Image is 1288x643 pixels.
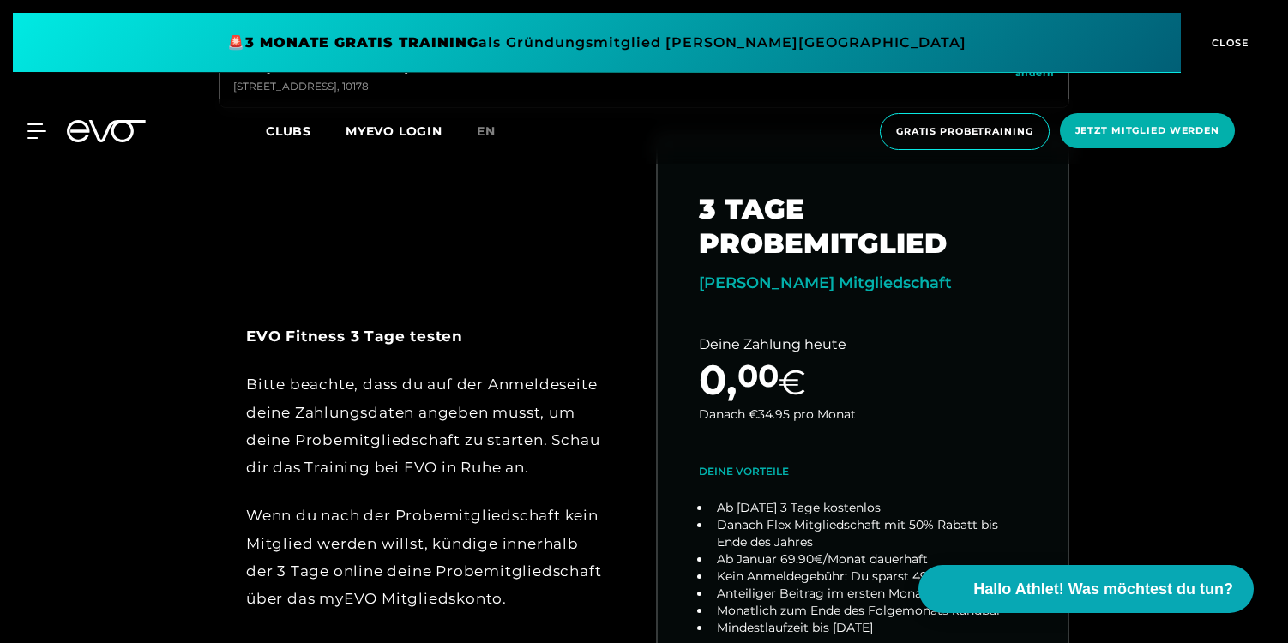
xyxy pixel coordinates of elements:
span: Jetzt Mitglied werden [1075,123,1219,138]
button: Hallo Athlet! Was möchtest du tun? [918,565,1254,613]
span: Hallo Athlet! Was möchtest du tun? [973,578,1233,601]
a: Jetzt Mitglied werden [1055,113,1240,150]
div: Bitte beachte, dass du auf der Anmeldeseite deine Zahlungsdaten angeben musst, um deine Probemitg... [246,370,605,481]
a: en [477,122,516,141]
span: Gratis Probetraining [896,124,1033,139]
a: Clubs [266,123,346,139]
span: en [477,123,496,139]
a: Gratis Probetraining [875,113,1055,150]
a: MYEVO LOGIN [346,123,442,139]
span: CLOSE [1207,35,1249,51]
div: Wenn du nach der Probemitgliedschaft kein Mitglied werden willst, kündige innerhalb der 3 Tage on... [246,502,605,612]
strong: EVO Fitness 3 Tage testen [246,328,463,345]
button: CLOSE [1181,13,1275,73]
span: Clubs [266,123,311,139]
